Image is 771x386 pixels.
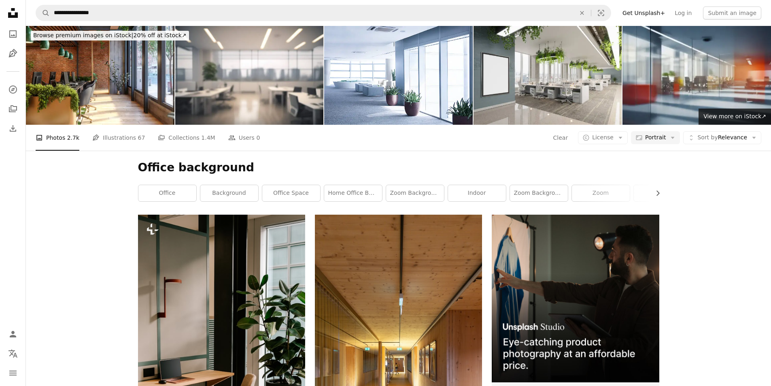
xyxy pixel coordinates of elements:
[386,185,444,201] a: zoom background
[578,131,628,144] button: License
[618,6,670,19] a: Get Unsplash+
[200,185,258,201] a: background
[26,26,174,125] img: Sustainable Green Co-working Office Space
[138,337,305,344] a: a chair sitting next to a plant in a room
[5,365,21,381] button: Menu
[138,133,145,142] span: 67
[650,185,659,201] button: scroll list to the right
[5,26,21,42] a: Photos
[5,326,21,342] a: Log in / Sign up
[645,134,666,142] span: Portrait
[5,45,21,62] a: Illustrations
[670,6,697,19] a: Log in
[33,32,133,38] span: Browse premium images on iStock |
[175,26,324,125] img: Defocused background image of a workspace in a modern office.
[697,134,747,142] span: Relevance
[36,5,50,21] button: Search Unsplash
[592,134,614,141] span: License
[573,5,591,21] button: Clear
[703,6,761,19] button: Submit an image
[324,26,473,125] img: Futuristic office building
[448,185,506,201] a: indoor
[622,26,771,125] img: Original background image of an office space after the end of the working day.
[5,345,21,362] button: Language
[324,185,382,201] a: home office background
[631,131,680,144] button: Portrait
[228,125,260,151] a: Users 0
[138,185,196,201] a: office
[33,32,187,38] span: 20% off at iStock ↗
[92,125,145,151] a: Illustrations 67
[553,131,569,144] button: Clear
[5,101,21,117] a: Collections
[492,215,659,382] img: file-1715714098234-25b8b4e9d8faimage
[5,120,21,136] a: Download History
[683,131,761,144] button: Sort byRelevance
[138,160,659,175] h1: Office background
[5,81,21,98] a: Explore
[703,113,766,119] span: View more on iStock ↗
[634,185,692,201] a: work
[256,133,260,142] span: 0
[591,5,611,21] button: Visual search
[474,26,622,125] img: Eco-Friendly Open Plan Office Interior With Creeper Plants And Close-up View Of Empty Poster On T...
[510,185,568,201] a: zoom background office
[36,5,611,21] form: Find visuals sitewide
[572,185,630,201] a: zoom
[26,26,194,45] a: Browse premium images on iStock|20% off at iStock↗
[201,133,215,142] span: 1.4M
[699,109,771,125] a: View more on iStock↗
[158,125,215,151] a: Collections 1.4M
[315,363,482,370] a: a long hallway with wooden walls and a yellow floor
[262,185,320,201] a: office space
[697,134,718,141] span: Sort by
